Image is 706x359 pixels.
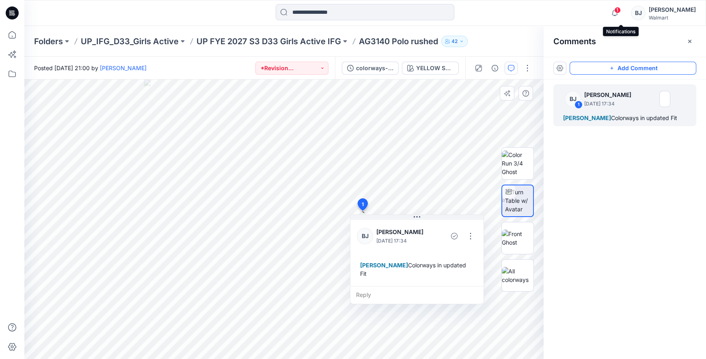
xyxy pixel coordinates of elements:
[362,201,364,208] span: 1
[553,37,596,46] h2: Comments
[357,228,373,244] div: BJ
[360,262,408,269] span: [PERSON_NAME]
[342,62,399,75] button: colorways--Updated Fit
[584,100,637,108] p: [DATE] 17:34
[81,36,179,47] a: UP_IFG_D33_Girls Active
[502,150,533,176] img: Color Run 3/4 Ghost
[502,267,533,284] img: All colorways
[649,15,696,21] div: Walmart
[376,227,430,237] p: [PERSON_NAME]
[441,36,468,47] button: 42
[451,37,458,46] p: 42
[100,64,147,71] a: [PERSON_NAME]
[574,101,583,109] div: 1
[563,114,611,121] span: [PERSON_NAME]
[357,258,477,281] div: Colorways in updated Fit
[488,62,501,75] button: Details
[34,64,147,72] span: Posted [DATE] 21:00 by
[356,64,393,73] div: colorways--Updated Fit
[376,237,430,245] p: [DATE] 17:34
[34,36,63,47] a: Folders
[350,286,484,304] div: Reply
[631,6,646,20] div: BJ
[614,7,621,13] span: 1
[502,230,533,247] img: Front Ghost
[570,62,696,75] button: Add Comment
[359,36,438,47] p: AG3140 Polo rushed
[196,36,341,47] a: UP FYE 2027 S3 D33 Girls Active IFG
[584,90,637,100] p: [PERSON_NAME]
[416,64,453,73] div: YELLOW SUNDIAL
[649,5,696,15] div: [PERSON_NAME]
[402,62,459,75] button: YELLOW SUNDIAL
[505,188,533,213] img: Turn Table w/ Avatar
[565,91,581,107] div: BJ
[563,113,687,123] div: Colorways in updated Fit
